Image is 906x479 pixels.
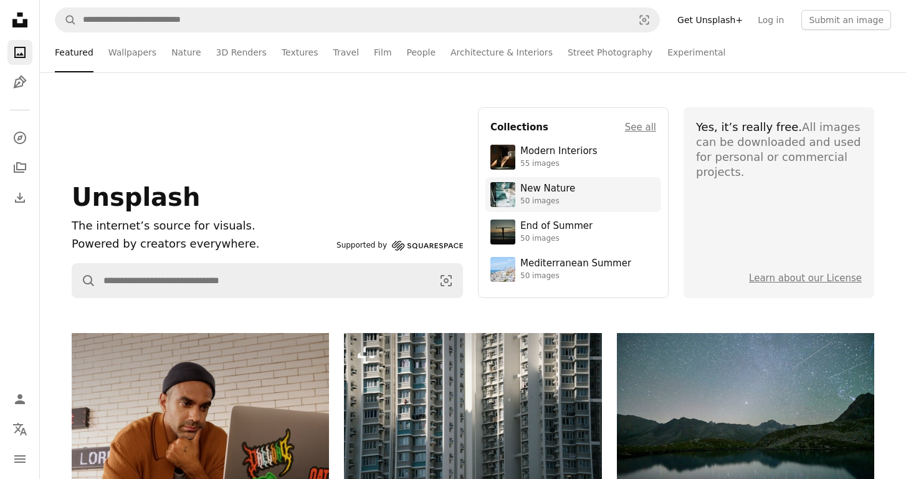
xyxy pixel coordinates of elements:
[520,271,631,281] div: 50 images
[490,145,656,170] a: Modern Interiors55 images
[374,32,391,72] a: Film
[490,182,656,207] a: New Nature50 images
[344,410,601,422] a: Tall apartment buildings with many windows and balconies.
[667,32,725,72] a: Experimental
[490,145,515,170] img: premium_photo-1747189286942-bc91257a2e39
[520,196,575,206] div: 50 images
[520,145,598,158] div: Modern Interiors
[629,8,659,32] button: Visual search
[670,10,750,30] a: Get Unsplash+
[7,417,32,442] button: Language
[333,32,359,72] a: Travel
[7,387,32,412] a: Log in / Sign up
[430,264,462,298] button: Visual search
[801,10,891,30] button: Submit an image
[520,159,598,169] div: 55 images
[7,7,32,35] a: Home — Unsplash
[282,32,318,72] a: Textures
[72,235,331,253] p: Powered by creators everywhere.
[490,220,656,244] a: End of Summer50 images
[7,40,32,65] a: Photos
[490,257,515,282] img: premium_photo-1688410049290-d7394cc7d5df
[520,183,575,195] div: New Nature
[72,183,200,211] span: Unsplash
[72,263,463,298] form: Find visuals sitewide
[490,120,548,135] h4: Collections
[520,220,593,233] div: End of Summer
[490,220,515,244] img: premium_photo-1754398386796-ea3dec2a6302
[749,273,862,284] a: Learn about our License
[216,32,267,72] a: 3D Renders
[336,238,463,253] a: Supported by
[520,234,593,244] div: 50 images
[490,182,515,207] img: premium_photo-1755037089989-422ee333aef9
[7,447,32,472] button: Menu
[625,120,656,135] a: See all
[696,120,862,180] div: All images can be downloaded and used for personal or commercial projects.
[55,7,660,32] form: Find visuals sitewide
[696,120,802,133] span: Yes, it’s really free.
[520,258,631,270] div: Mediterranean Summer
[72,264,96,298] button: Search Unsplash
[617,413,874,424] a: Starry night sky over a calm mountain lake
[7,185,32,210] a: Download History
[55,8,77,32] button: Search Unsplash
[451,32,553,72] a: Architecture & Interiors
[750,10,791,30] a: Log in
[108,32,156,72] a: Wallpapers
[490,257,656,282] a: Mediterranean Summer50 images
[7,70,32,95] a: Illustrations
[7,155,32,180] a: Collections
[7,125,32,150] a: Explore
[72,217,331,235] h1: The internet’s source for visuals.
[171,32,201,72] a: Nature
[72,456,329,467] a: Man wearing a beanie and shirt works on a laptop.
[407,32,436,72] a: People
[568,32,652,72] a: Street Photography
